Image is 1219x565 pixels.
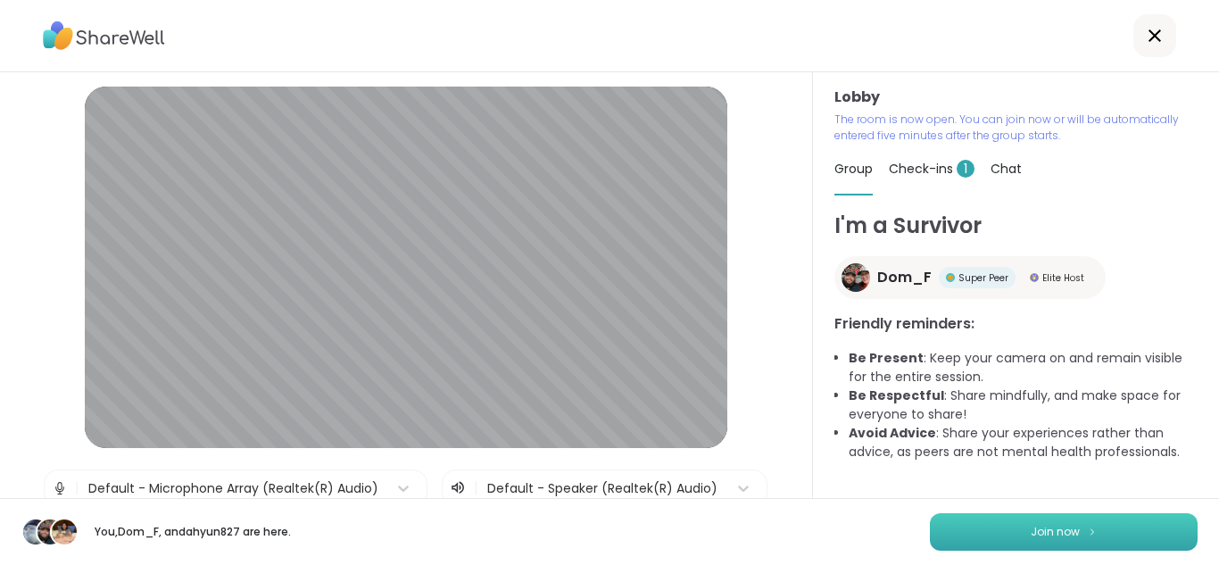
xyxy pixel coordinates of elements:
p: You, Dom_F , and ahyun827 are here. [93,524,293,540]
span: Join now [1031,524,1080,540]
a: Dom_FDom_FSuper PeerSuper PeerElite HostElite Host [834,256,1106,299]
h3: Friendly reminders: [834,313,1198,335]
span: 1 [957,160,974,178]
span: Super Peer [958,271,1008,285]
img: Jinna [23,519,48,544]
b: Avoid Advice [849,424,936,442]
img: ahyun827 [52,519,77,544]
img: Microphone [52,470,68,506]
p: The room is now open. You can join now or will be automatically entered five minutes after the gr... [834,112,1198,144]
li: : Keep your camera on and remain visible for the entire session. [849,349,1198,386]
img: Elite Host [1030,273,1039,282]
b: Be Present [849,349,924,367]
li: : Share mindfully, and make space for everyone to share! [849,386,1198,424]
li: : Share your experiences rather than advice, as peers are not mental health professionals. [849,424,1198,461]
span: | [75,470,79,506]
button: Join now [930,513,1198,551]
img: Super Peer [946,273,955,282]
h1: I'm a Survivor [834,210,1198,242]
span: Dom_F [877,267,932,288]
img: ShareWell Logomark [1087,527,1098,536]
h3: Lobby [834,87,1198,108]
span: Chat [991,160,1022,178]
div: Default - Microphone Array (Realtek(R) Audio) [88,479,378,498]
img: Dom_F [37,519,62,544]
span: Group [834,160,873,178]
span: | [474,478,478,499]
img: Dom_F [842,263,870,292]
b: Be Respectful [849,386,944,404]
span: Check-ins [889,160,974,178]
img: ShareWell Logo [43,15,165,56]
span: Elite Host [1042,271,1084,285]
